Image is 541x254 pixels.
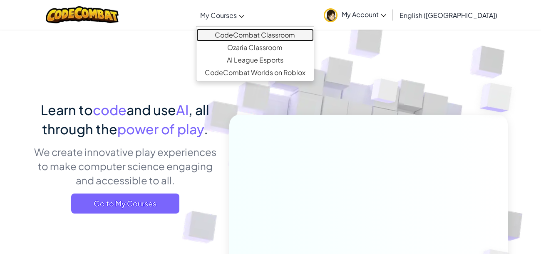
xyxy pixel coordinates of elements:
span: English ([GEOGRAPHIC_DATA]) [400,11,497,20]
img: Overlap cubes [463,63,535,133]
a: CodeCombat Classroom [196,29,314,41]
span: and use [127,101,176,118]
span: power of play [117,121,204,137]
a: Ozaria Classroom [196,41,314,54]
a: Go to My Courses [71,194,179,214]
span: code [93,101,127,118]
img: avatar [324,8,338,22]
p: We create innovative play experiences to make computer science engaging and accessible to all. [33,145,217,187]
a: English ([GEOGRAPHIC_DATA]) [395,4,501,26]
a: CodeCombat Worlds on Roblox [196,66,314,79]
img: CodeCombat logo [46,6,119,23]
a: AI League Esports [196,54,314,66]
a: My Courses [196,4,248,26]
span: . [204,121,208,137]
a: My Account [320,2,390,28]
span: My Account [342,10,386,19]
span: My Courses [200,11,237,20]
img: Overlap cubes [355,62,415,124]
span: AI [176,101,189,118]
span: Learn to [41,101,93,118]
